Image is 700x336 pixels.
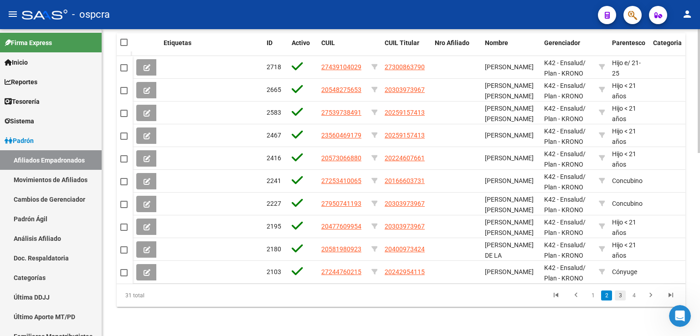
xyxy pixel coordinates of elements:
[385,200,425,207] span: 20303973967
[544,173,586,201] span: / Plan - KRONO PLUS
[385,39,419,46] span: CUIL Titular
[628,290,639,300] a: 4
[544,127,586,156] span: / Plan - KRONO PLUS
[321,177,361,184] span: 27253410065
[612,200,643,207] span: Concubino
[267,268,281,275] span: 2103
[267,245,281,253] span: 2180
[385,63,425,71] span: 27300863790
[612,219,636,236] span: Hijo < 21 años
[485,241,534,270] span: [PERSON_NAME] DE LA [PERSON_NAME]
[662,290,679,300] a: go to last page
[385,177,425,184] span: 20166603731
[321,63,361,71] span: 27439104029
[160,33,263,63] datatable-header-cell: Etiquetas
[435,39,469,46] span: Nro Afiliado
[5,57,28,67] span: Inicio
[267,200,281,207] span: 2227
[612,268,637,275] span: Cónyuge
[288,33,318,63] datatable-header-cell: Activo
[586,288,600,303] li: page 1
[5,77,37,87] span: Reportes
[653,39,682,46] span: Categoria
[544,196,586,224] span: / Plan - KRONO PLUS
[321,200,361,207] span: 27950741193
[321,109,361,116] span: 27539738491
[544,264,586,292] span: / Plan - KRONO PLUS
[267,132,281,139] span: 2467
[587,290,598,300] a: 1
[613,288,627,303] li: page 3
[385,268,425,275] span: 20242954115
[682,9,693,20] mat-icon: person
[485,196,534,214] span: [PERSON_NAME] [PERSON_NAME]
[600,288,613,303] li: page 2
[544,219,583,226] span: K42 - Ensalud
[547,290,565,300] a: go to first page
[485,268,534,275] span: [PERSON_NAME]
[540,33,595,63] datatable-header-cell: Gerenciador
[544,264,583,271] span: K42 - Ensalud
[5,116,34,126] span: Sistema
[544,105,583,112] span: K42 - Ensalud
[321,39,335,46] span: CUIL
[431,33,481,63] datatable-header-cell: Nro Afiliado
[544,150,583,158] span: K42 - Ensalud
[608,33,649,63] datatable-header-cell: Parentesco
[544,173,583,180] span: K42 - Ensalud
[267,86,281,93] span: 2665
[267,63,281,71] span: 2718
[544,59,583,66] span: K42 - Ensalud
[385,86,425,93] span: 20303973967
[485,154,534,162] span: [PERSON_NAME]
[669,305,691,327] iframe: Intercom live chat
[318,33,368,63] datatable-header-cell: CUIL
[7,9,18,20] mat-icon: menu
[321,223,361,230] span: 20477609954
[385,109,425,116] span: 20259157413
[544,241,583,249] span: K42 - Ensalud
[164,39,191,46] span: Etiquetas
[5,97,40,107] span: Tesorería
[267,109,281,116] span: 2583
[481,33,540,63] datatable-header-cell: Nombre
[544,59,586,87] span: / Plan - KRONO PLUS
[292,39,310,46] span: Activo
[612,105,636,122] span: Hijo < 21 años
[485,82,534,100] span: [PERSON_NAME] [PERSON_NAME]
[267,177,281,184] span: 2241
[612,59,644,87] span: Hijo e/ 21-25 estudiando
[601,290,612,300] a: 2
[5,136,34,146] span: Padrón
[544,241,586,270] span: / Plan - KRONO PLUS
[117,284,229,307] div: 31 total
[381,33,431,63] datatable-header-cell: CUIL Titular
[321,268,361,275] span: 27244760215
[615,290,626,300] a: 3
[485,132,534,139] span: [PERSON_NAME]
[263,33,288,63] datatable-header-cell: ID
[485,177,534,184] span: [PERSON_NAME]
[544,150,586,178] span: / Plan - KRONO PLUS
[612,82,636,100] span: Hijo < 21 años
[321,245,361,253] span: 20581980923
[544,82,586,110] span: / Plan - KRONO PLUS
[385,132,425,139] span: 20259157413
[72,5,110,25] span: - ospcra
[544,127,583,135] span: K42 - Ensalud
[544,219,586,247] span: / Plan - KRONO PLUS
[544,105,586,133] span: / Plan - KRONO PLUS
[612,150,636,168] span: Hijo < 21 años
[267,154,281,162] span: 2416
[642,290,659,300] a: go to next page
[627,288,641,303] li: page 4
[544,39,580,46] span: Gerenciador
[385,154,425,162] span: 20224607661
[649,33,686,63] datatable-header-cell: Categoria
[612,177,643,184] span: Concubino
[544,82,583,89] span: K42 - Ensalud
[321,132,361,139] span: 23560469179
[567,290,585,300] a: go to previous page
[612,39,645,46] span: Parentesco
[485,219,534,236] span: [PERSON_NAME] [PERSON_NAME]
